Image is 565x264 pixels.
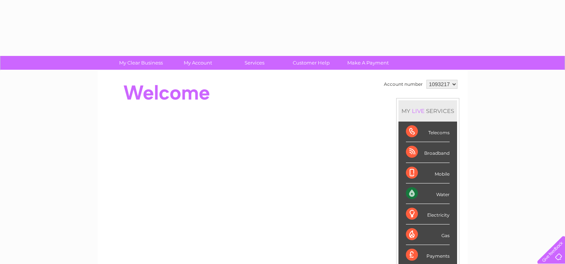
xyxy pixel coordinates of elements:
div: Water [406,183,450,204]
div: MY SERVICES [398,100,457,122]
a: My Clear Business [110,56,172,70]
a: Make A Payment [337,56,399,70]
div: Electricity [406,204,450,224]
td: Account number [382,78,425,91]
a: My Account [167,56,229,70]
div: Mobile [406,163,450,183]
a: Customer Help [280,56,342,70]
div: Telecoms [406,122,450,142]
div: Broadband [406,142,450,163]
div: Gas [406,224,450,245]
div: LIVE [410,107,426,114]
a: Services [224,56,285,70]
